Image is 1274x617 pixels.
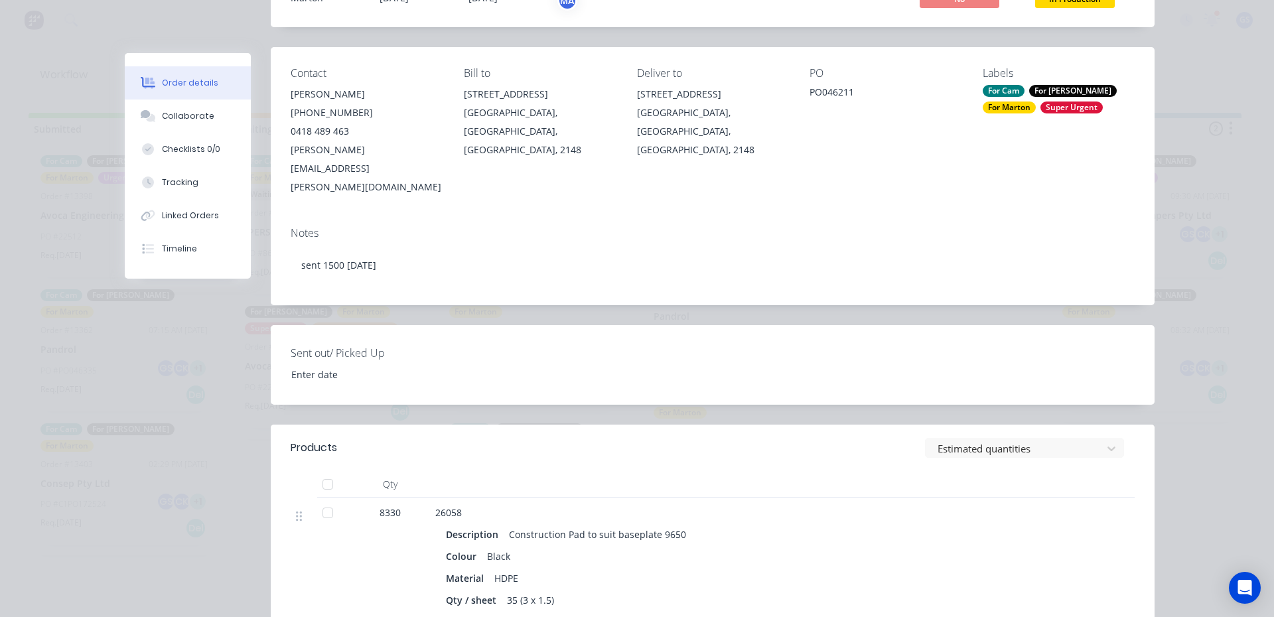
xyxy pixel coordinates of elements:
[291,245,1135,285] div: sent 1500 [DATE]
[502,590,559,610] div: 35 (3 x 1.5)
[446,590,502,610] div: Qty / sheet
[125,66,251,100] button: Order details
[380,506,401,519] span: 8330
[125,232,251,265] button: Timeline
[637,85,789,159] div: [STREET_ADDRESS][GEOGRAPHIC_DATA], [GEOGRAPHIC_DATA], [GEOGRAPHIC_DATA], 2148
[291,227,1135,240] div: Notes
[810,85,961,103] div: PO046211
[464,85,616,159] div: [STREET_ADDRESS][GEOGRAPHIC_DATA], [GEOGRAPHIC_DATA], [GEOGRAPHIC_DATA], 2148
[983,67,1135,80] div: Labels
[446,547,482,566] div: Colour
[464,67,616,80] div: Bill to
[162,176,198,188] div: Tracking
[291,85,443,196] div: [PERSON_NAME][PHONE_NUMBER]0418 489 463[PERSON_NAME][EMAIL_ADDRESS][PERSON_NAME][DOMAIN_NAME]
[637,103,789,159] div: [GEOGRAPHIC_DATA], [GEOGRAPHIC_DATA], [GEOGRAPHIC_DATA], 2148
[291,85,443,103] div: [PERSON_NAME]
[162,143,220,155] div: Checklists 0/0
[446,525,504,544] div: Description
[162,77,218,89] div: Order details
[810,67,961,80] div: PO
[637,85,789,103] div: [STREET_ADDRESS]
[125,133,251,166] button: Checklists 0/0
[983,102,1036,113] div: For Marton
[504,525,691,544] div: Construction Pad to suit baseplate 9650
[291,345,457,361] label: Sent out/ Picked Up
[291,122,443,141] div: 0418 489 463
[637,67,789,80] div: Deliver to
[482,547,516,566] div: Black
[125,166,251,199] button: Tracking
[162,210,219,222] div: Linked Orders
[162,110,214,122] div: Collaborate
[1029,85,1117,97] div: For [PERSON_NAME]
[464,103,616,159] div: [GEOGRAPHIC_DATA], [GEOGRAPHIC_DATA], [GEOGRAPHIC_DATA], 2148
[291,103,443,122] div: [PHONE_NUMBER]
[983,85,1025,97] div: For Cam
[291,440,337,456] div: Products
[291,141,443,196] div: [PERSON_NAME][EMAIL_ADDRESS][PERSON_NAME][DOMAIN_NAME]
[1040,102,1103,113] div: Super Urgent
[162,243,197,255] div: Timeline
[489,569,524,588] div: HDPE
[446,569,489,588] div: Material
[282,364,447,384] input: Enter date
[350,471,430,498] div: Qty
[464,85,616,103] div: [STREET_ADDRESS]
[1229,572,1261,604] div: Open Intercom Messenger
[125,199,251,232] button: Linked Orders
[291,67,443,80] div: Contact
[435,506,462,519] span: 26058
[125,100,251,133] button: Collaborate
